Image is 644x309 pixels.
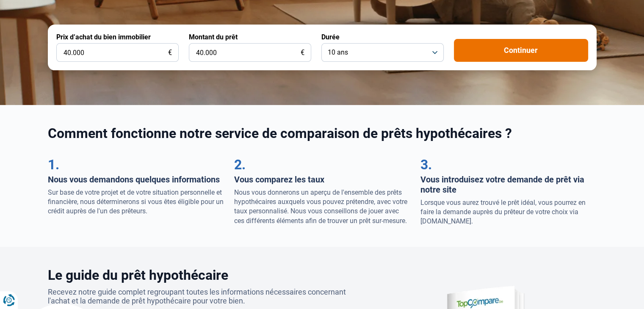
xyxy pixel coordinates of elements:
span: 2. [234,157,246,173]
p: Lorsque vous aurez trouvé le prêt idéal, vous pourrez en faire la demande auprès du prêteur de vo... [420,198,597,226]
p: Recevez notre guide complet regroupant toutes les informations nécessaires concernant l'achat et ... [48,287,364,305]
h3: Vous comparez les taux [234,174,410,185]
span: 3. [420,157,432,173]
span: 10 ans [328,48,348,57]
h3: Vous introduisez votre demande de prêt via notre site [420,174,597,195]
h2: Comment fonctionne notre service de comparaison de prêts hypothécaires ? [48,125,597,141]
button: Continuer [454,39,588,62]
span: 1. [48,157,59,173]
p: Sur base de votre projet et de votre situation personnelle et financière, nous déterminerons si v... [48,188,224,216]
button: 10 ans [321,43,444,62]
span: € [168,49,172,56]
label: Prix d’achat du bien immobilier [56,33,151,41]
span: € [301,49,304,56]
h3: Nous vous demandons quelques informations [48,174,224,185]
label: Durée [321,33,340,41]
p: Nous vous donnerons un aperçu de l'ensemble des prêts hypothécaires auxquels vous pouvez prétendr... [234,188,410,226]
label: Montant du prêt [189,33,238,41]
h2: Le guide du prêt hypothécaire [48,267,364,283]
